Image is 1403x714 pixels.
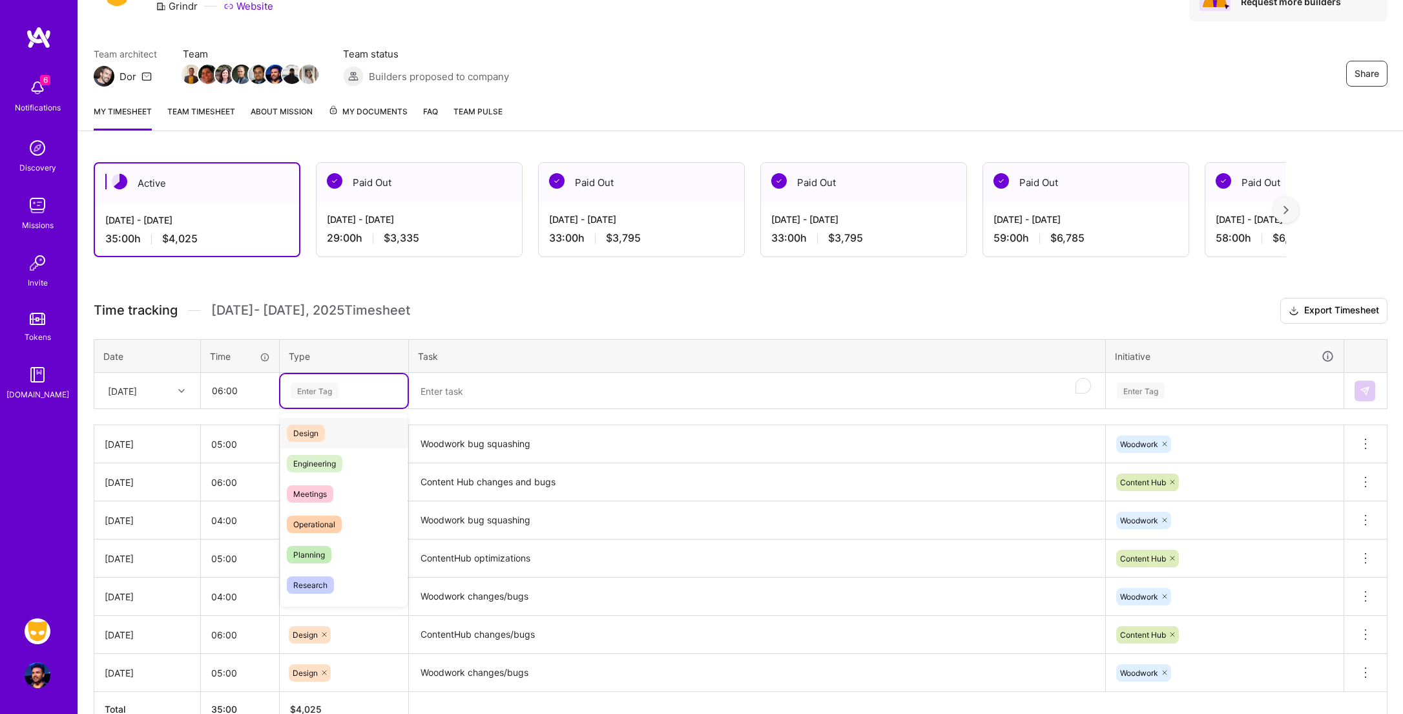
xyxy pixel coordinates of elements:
a: Team Member Avatar [267,63,284,85]
div: 29:00 h [327,231,512,245]
img: Paid Out [1216,173,1231,189]
div: [DATE] [105,628,190,642]
i: icon Chevron [178,388,185,394]
textarea: To enrich screen reader interactions, please activate Accessibility in Grammarly extension settings [410,374,1104,408]
span: Team Pulse [453,107,503,116]
span: $6,670 [1273,231,1307,245]
div: Dor [120,70,136,83]
input: HH:MM [202,373,278,408]
div: 33:00 h [771,231,956,245]
a: FAQ [423,105,438,131]
input: HH:MM [201,427,279,461]
div: Missions [22,218,54,232]
i: icon Mail [141,71,152,81]
a: Grindr: Data + FE + CyberSecurity + QA [21,618,54,644]
button: Share [1346,61,1387,87]
div: [DOMAIN_NAME] [6,388,69,401]
span: 6 [40,75,50,85]
a: Team Member Avatar [233,63,250,85]
img: Team Member Avatar [198,65,218,84]
span: Time tracking [94,302,178,319]
div: [DATE] - [DATE] [327,213,512,226]
div: [DATE] - [DATE] [549,213,734,226]
img: teamwork [25,193,50,218]
div: Initiative [1115,349,1335,364]
img: Grindr: Data + FE + CyberSecurity + QA [25,618,50,644]
textarea: Woodwork bug squashing [410,426,1104,462]
img: tokens [30,313,45,325]
span: Share [1355,67,1379,80]
div: [DATE] - [DATE] [771,213,956,226]
span: Team [183,47,317,61]
div: [DATE] [105,476,190,489]
img: Paid Out [771,173,787,189]
a: User Avatar [21,662,54,688]
a: About Mission [251,105,313,131]
input: HH:MM [201,541,279,576]
span: $3,795 [606,231,641,245]
div: [DATE] [105,437,190,451]
i: icon Download [1289,304,1299,318]
i: icon CompanyGray [156,1,166,12]
img: right [1283,205,1289,215]
span: Design [287,425,325,442]
div: Invite [28,276,48,289]
span: Team status [343,47,509,61]
span: Woodwork [1120,668,1158,678]
div: Paid Out [983,163,1189,202]
div: Enter Tag [291,381,338,401]
span: Meetings [287,485,333,503]
th: Date [94,339,201,373]
div: [DATE] [105,514,190,527]
input: HH:MM [201,580,279,614]
input: HH:MM [201,503,279,538]
a: Team Member Avatar [300,63,317,85]
textarea: ContentHub changes/bugs [410,617,1104,653]
span: My Documents [328,105,408,119]
img: Team Member Avatar [215,65,234,84]
span: Woodwork [1120,516,1158,525]
img: Team Member Avatar [249,65,268,84]
img: logo [26,26,52,49]
th: Task [409,339,1106,373]
div: 59:00 h [993,231,1178,245]
div: 58:00 h [1216,231,1400,245]
div: Discovery [19,161,56,174]
div: Paid Out [317,163,522,202]
img: Active [112,174,127,189]
span: Woodwork [1120,592,1158,602]
span: Content Hub [1120,478,1166,487]
img: Team Member Avatar [182,65,201,84]
span: Engineering [287,455,342,472]
textarea: Woodwork changes/bugs [410,655,1104,691]
img: Team Member Avatar [282,65,302,84]
span: Builders proposed to company [369,70,509,83]
textarea: Woodwork bug squashing [410,503,1104,538]
span: $3,795 [828,231,863,245]
img: Paid Out [327,173,342,189]
button: Export Timesheet [1280,298,1387,324]
img: discovery [25,135,50,161]
a: Team timesheet [167,105,235,131]
span: Content Hub [1120,630,1166,640]
div: [DATE] [105,552,190,565]
span: Team architect [94,47,157,61]
img: Paid Out [993,173,1009,189]
input: HH:MM [201,618,279,652]
div: Paid Out [761,163,966,202]
div: [DATE] - [DATE] [993,213,1178,226]
textarea: Content Hub changes and bugs [410,465,1104,500]
img: guide book [25,362,50,388]
span: $3,335 [384,231,419,245]
span: Planning [287,546,331,563]
input: HH:MM [201,656,279,690]
a: My timesheet [94,105,152,131]
div: 35:00 h [105,232,289,246]
a: Team Member Avatar [216,63,233,85]
span: Design [293,630,318,640]
a: Team Member Avatar [284,63,300,85]
div: 33:00 h [549,231,734,245]
img: Team Member Avatar [299,65,318,84]
span: $6,785 [1050,231,1085,245]
div: Enter Tag [1117,381,1165,401]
